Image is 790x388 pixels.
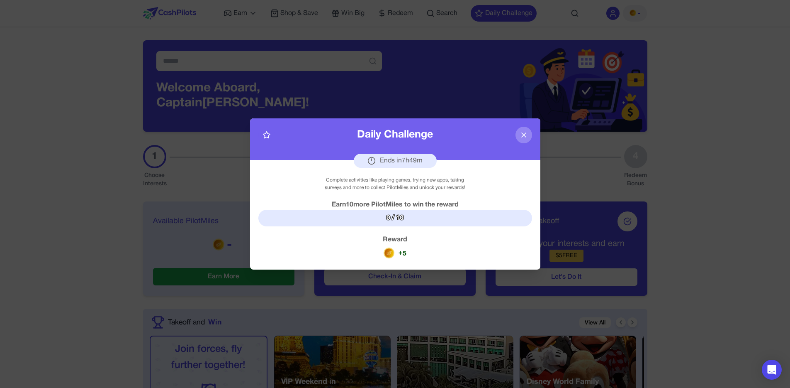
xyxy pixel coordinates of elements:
[384,248,394,258] img: reward
[357,127,433,143] div: Daily Challenge
[258,235,532,245] div: Reward
[258,200,532,210] div: Earn 10 more PilotMiles to win the reward
[399,248,403,258] div: +
[317,177,473,192] div: Complete activities like playing games, trying new apps, taking surveys and more to collect Pilot...
[258,210,532,226] div: 0 / 10
[354,154,437,168] div: Ends in 7 h 49 m
[403,249,406,259] div: 5
[762,360,782,380] div: Open Intercom Messenger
